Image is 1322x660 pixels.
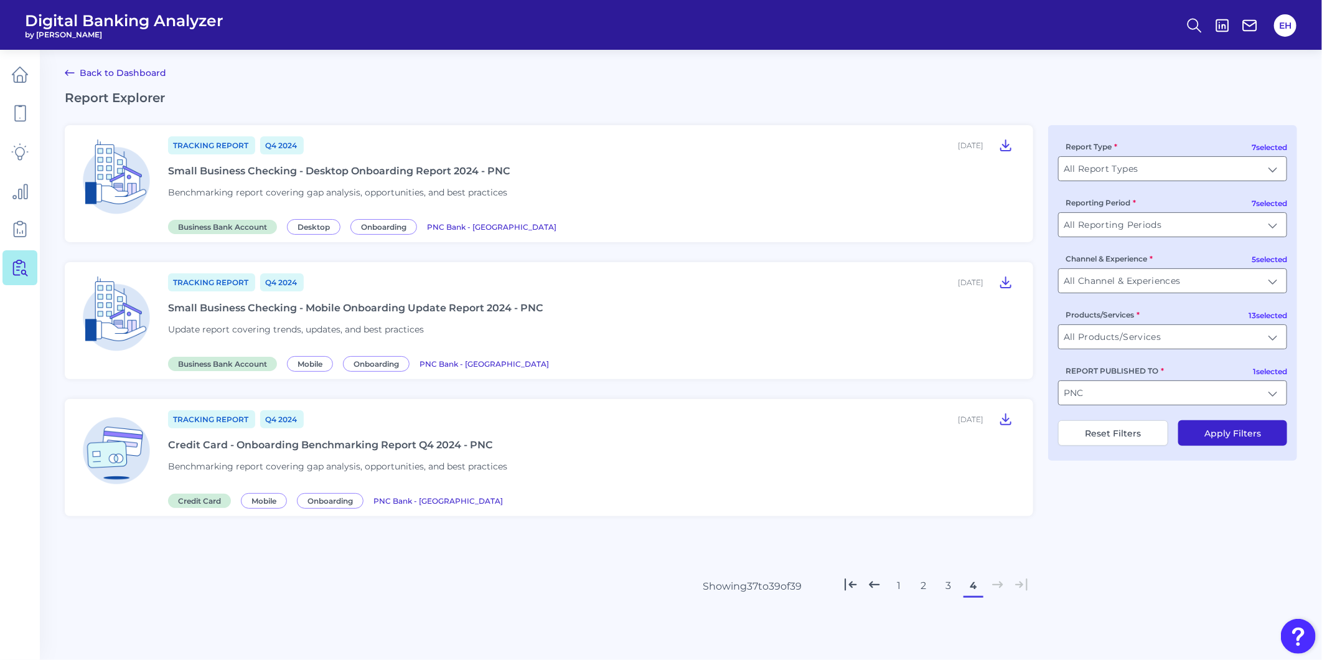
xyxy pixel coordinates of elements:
[914,576,934,596] button: 2
[287,220,345,232] a: Desktop
[373,494,503,506] a: PNC Bank - [GEOGRAPHIC_DATA]
[958,415,983,424] div: [DATE]
[168,410,255,428] a: Tracking Report
[939,576,959,596] button: 3
[75,409,158,493] img: Credit Card
[168,357,277,371] span: Business Bank Account
[1178,420,1287,446] button: Apply Filters
[168,273,255,291] a: Tracking Report
[1066,310,1140,319] label: Products/Services
[427,220,556,232] a: PNC Bank - [GEOGRAPHIC_DATA]
[889,576,909,596] button: 1
[993,272,1018,292] button: Small Business Checking - Mobile Onboarding Update Report 2024 - PNC
[168,220,282,232] a: Business Bank Account
[427,222,556,232] span: PNC Bank - [GEOGRAPHIC_DATA]
[287,219,340,235] span: Desktop
[65,90,1297,105] h2: Report Explorer
[297,494,368,506] a: Onboarding
[420,359,549,369] span: PNC Bank - [GEOGRAPHIC_DATA]
[703,580,802,592] div: Showing 37 to 39 of 39
[297,493,363,509] span: Onboarding
[75,135,158,219] img: Business Bank Account
[287,357,338,369] a: Mobile
[373,496,503,506] span: PNC Bank - [GEOGRAPHIC_DATA]
[1066,142,1117,151] label: Report Type
[260,136,304,154] a: Q4 2024
[350,220,422,232] a: Onboarding
[260,410,304,428] a: Q4 2024
[1066,198,1136,207] label: Reporting Period
[168,357,282,369] a: Business Bank Account
[65,65,166,80] a: Back to Dashboard
[241,494,292,506] a: Mobile
[993,409,1018,429] button: Credit Card - Onboarding Benchmarking Report Q4 2024 - PNC
[260,273,304,291] a: Q4 2024
[963,576,983,596] button: 4
[168,136,255,154] a: Tracking Report
[287,356,333,372] span: Mobile
[958,141,983,150] div: [DATE]
[1066,366,1164,375] label: REPORT PUBLISHED TO
[168,494,231,508] span: Credit Card
[343,357,415,369] a: Onboarding
[25,11,223,30] span: Digital Banking Analyzer
[343,356,410,372] span: Onboarding
[1058,420,1168,446] button: Reset Filters
[958,278,983,287] div: [DATE]
[1274,14,1296,37] button: EH
[75,272,158,356] img: Business Bank Account
[168,187,507,198] span: Benchmarking report covering gap analysis, opportunities, and best practices
[168,220,277,234] span: Business Bank Account
[168,165,510,177] div: Small Business Checking - Desktop Onboarding Report 2024 - PNC
[993,135,1018,155] button: Small Business Checking - Desktop Onboarding Report 2024 - PNC
[25,30,223,39] span: by [PERSON_NAME]
[241,493,287,509] span: Mobile
[1066,254,1153,263] label: Channel & Experience
[168,324,424,335] span: Update report covering trends, updates, and best practices
[168,302,543,314] div: Small Business Checking - Mobile Onboarding Update Report 2024 - PNC
[168,439,493,451] div: Credit Card - Onboarding Benchmarking Report Q4 2024 - PNC
[168,494,236,506] a: Credit Card
[350,219,417,235] span: Onboarding
[1281,619,1316,654] button: Open Resource Center
[168,461,507,472] span: Benchmarking report covering gap analysis, opportunities, and best practices
[420,357,549,369] a: PNC Bank - [GEOGRAPHIC_DATA]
